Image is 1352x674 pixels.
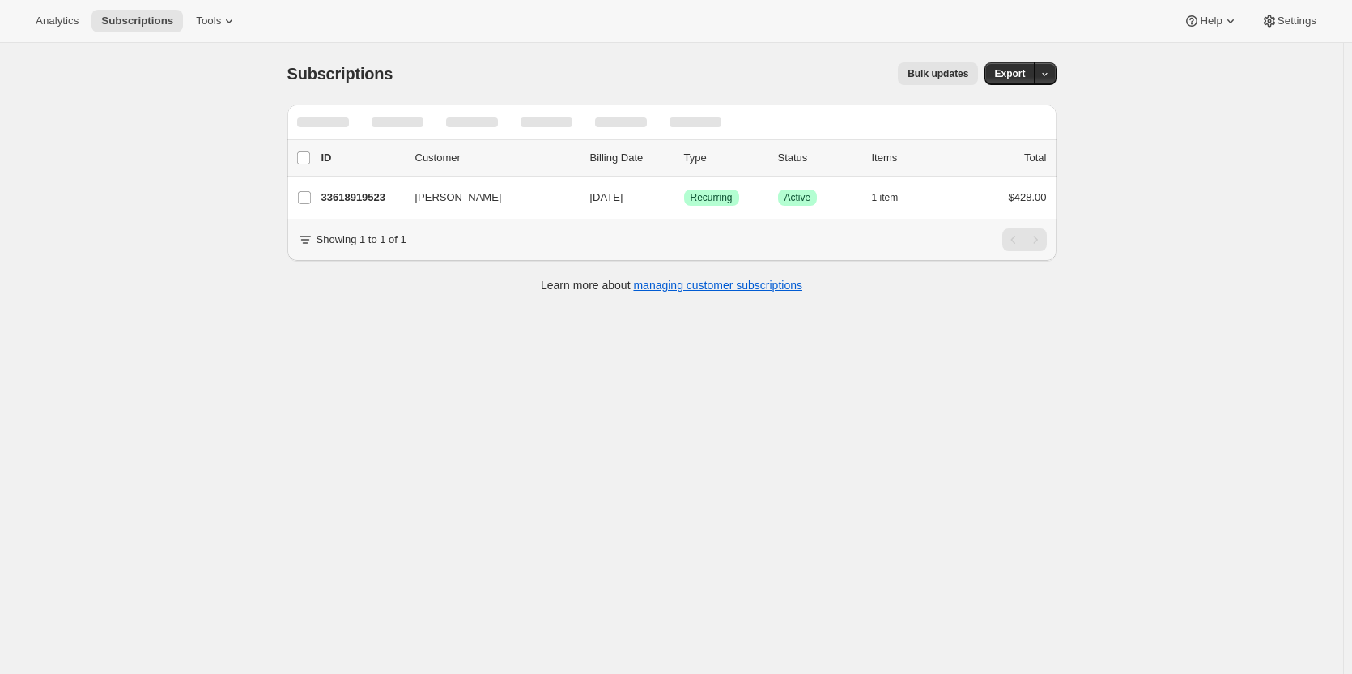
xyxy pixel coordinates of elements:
[984,62,1035,85] button: Export
[633,279,802,292] a: managing customer subscriptions
[91,10,183,32] button: Subscriptions
[872,186,916,209] button: 1 item
[691,191,733,204] span: Recurring
[908,67,968,80] span: Bulk updates
[26,10,88,32] button: Analytics
[590,150,671,166] p: Billing Date
[101,15,173,28] span: Subscriptions
[415,150,577,166] p: Customer
[317,232,406,248] p: Showing 1 to 1 of 1
[321,150,402,166] p: ID
[994,67,1025,80] span: Export
[321,150,1047,166] div: IDCustomerBilling DateTypeStatusItemsTotal
[1024,150,1046,166] p: Total
[1252,10,1326,32] button: Settings
[541,277,802,293] p: Learn more about
[321,186,1047,209] div: 33618919523[PERSON_NAME][DATE]SuccessRecurringSuccessActive1 item$428.00
[1200,15,1222,28] span: Help
[36,15,79,28] span: Analytics
[287,65,393,83] span: Subscriptions
[321,190,402,206] p: 33618919523
[406,185,568,211] button: [PERSON_NAME]
[898,62,978,85] button: Bulk updates
[186,10,247,32] button: Tools
[1278,15,1316,28] span: Settings
[415,190,502,206] span: [PERSON_NAME]
[1174,10,1248,32] button: Help
[778,150,859,166] p: Status
[872,150,953,166] div: Items
[784,191,811,204] span: Active
[590,191,623,203] span: [DATE]
[196,15,221,28] span: Tools
[1002,228,1047,251] nav: Pagination
[684,150,765,166] div: Type
[1009,191,1047,203] span: $428.00
[872,191,899,204] span: 1 item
